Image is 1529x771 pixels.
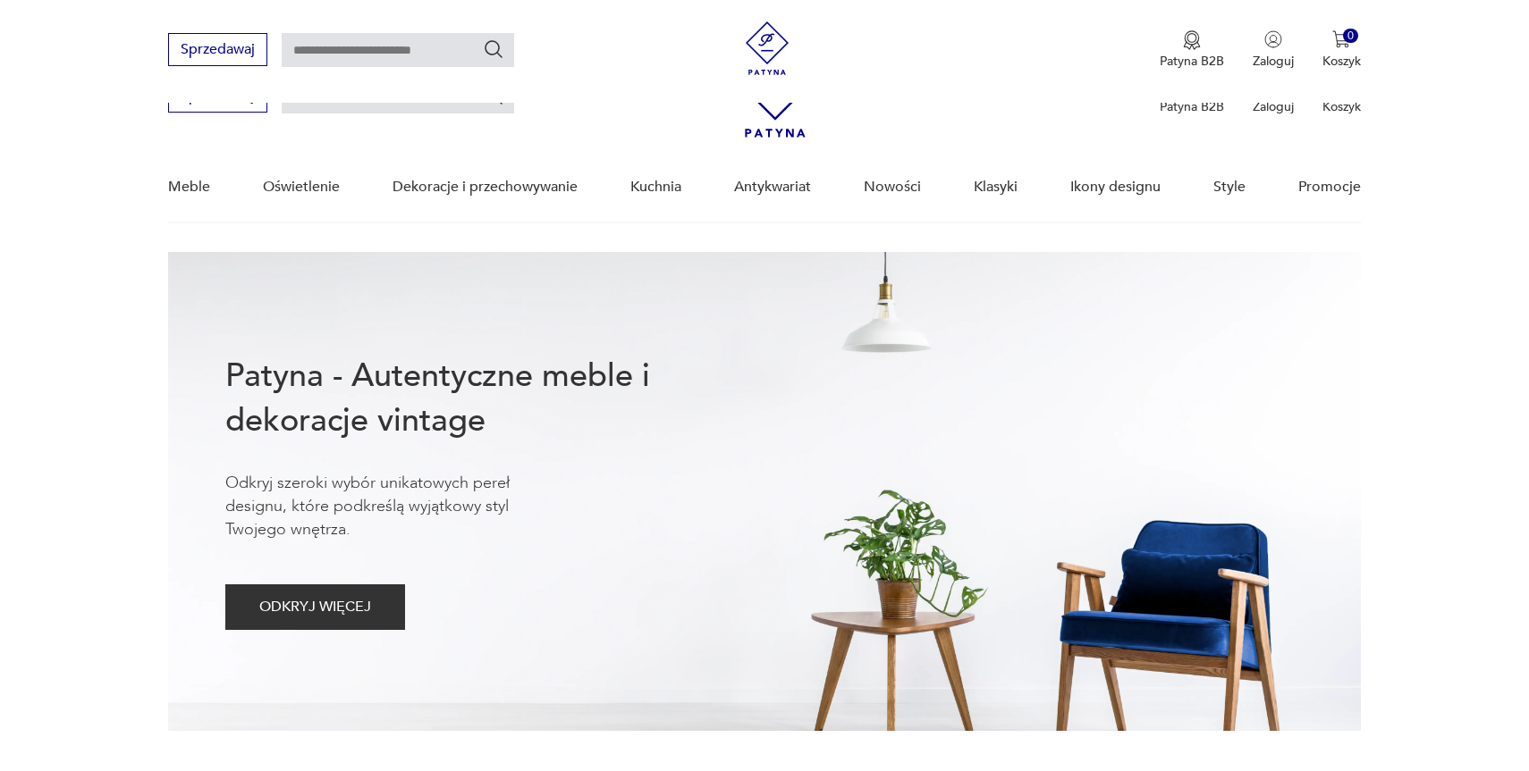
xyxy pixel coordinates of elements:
[1160,30,1224,70] a: Ikona medaluPatyna B2B
[1160,30,1224,70] button: Patyna B2B
[393,153,578,222] a: Dekoracje i przechowywanie
[168,33,267,66] button: Sprzedawaj
[168,45,267,57] a: Sprzedawaj
[1160,53,1224,70] p: Patyna B2B
[630,153,681,222] a: Kuchnia
[168,91,267,104] a: Sprzedawaj
[1298,153,1361,222] a: Promocje
[1322,98,1361,115] p: Koszyk
[225,584,405,630] button: ODKRYJ WIĘCEJ
[1332,30,1350,48] img: Ikona koszyka
[225,602,405,615] a: ODKRYJ WIĘCEJ
[1213,153,1246,222] a: Style
[263,153,340,222] a: Oświetlenie
[1322,30,1361,70] button: 0Koszyk
[864,153,921,222] a: Nowości
[1160,98,1224,115] p: Patyna B2B
[1322,53,1361,70] p: Koszyk
[225,354,708,443] h1: Patyna - Autentyczne meble i dekoracje vintage
[225,472,565,541] p: Odkryj szeroki wybór unikatowych pereł designu, które podkreślą wyjątkowy styl Twojego wnętrza.
[168,153,210,222] a: Meble
[740,21,794,75] img: Patyna - sklep z meblami i dekoracjami vintage
[1343,29,1358,44] div: 0
[1253,30,1294,70] button: Zaloguj
[1253,53,1294,70] p: Zaloguj
[483,38,504,60] button: Szukaj
[974,153,1018,222] a: Klasyki
[1183,30,1201,50] img: Ikona medalu
[1070,153,1161,222] a: Ikony designu
[1264,30,1282,48] img: Ikonka użytkownika
[734,153,811,222] a: Antykwariat
[1253,98,1294,115] p: Zaloguj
